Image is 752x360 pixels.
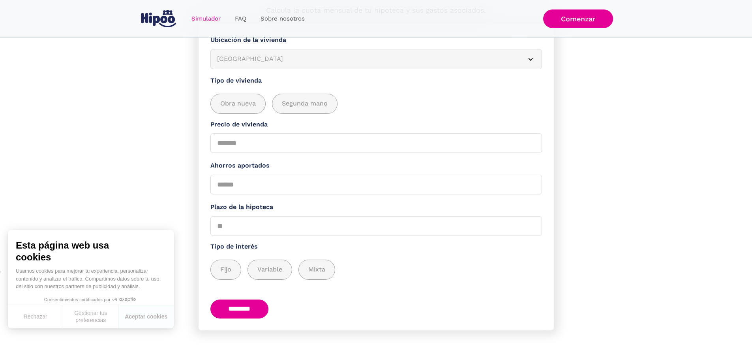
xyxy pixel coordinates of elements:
a: Comenzar [543,9,613,28]
form: Simulador Form [199,23,554,330]
div: add_description_here [210,94,542,114]
div: add_description_here [210,260,542,280]
div: [GEOGRAPHIC_DATA] [217,54,516,64]
article: [GEOGRAPHIC_DATA] [210,49,542,69]
a: Sobre nosotros [253,11,312,26]
span: Mixta [308,265,325,275]
label: Ahorros aportados [210,161,542,171]
label: Plazo de la hipoteca [210,202,542,212]
a: FAQ [228,11,253,26]
label: Tipo de vivienda [210,76,542,86]
span: Obra nueva [220,99,256,109]
a: Simulador [184,11,228,26]
span: Variable [257,265,282,275]
span: Segunda mano [282,99,328,109]
label: Ubicación de la vivienda [210,35,542,45]
span: Fijo [220,265,231,275]
label: Tipo de interés [210,242,542,252]
label: Precio de vivienda [210,120,542,130]
a: home [139,7,178,30]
